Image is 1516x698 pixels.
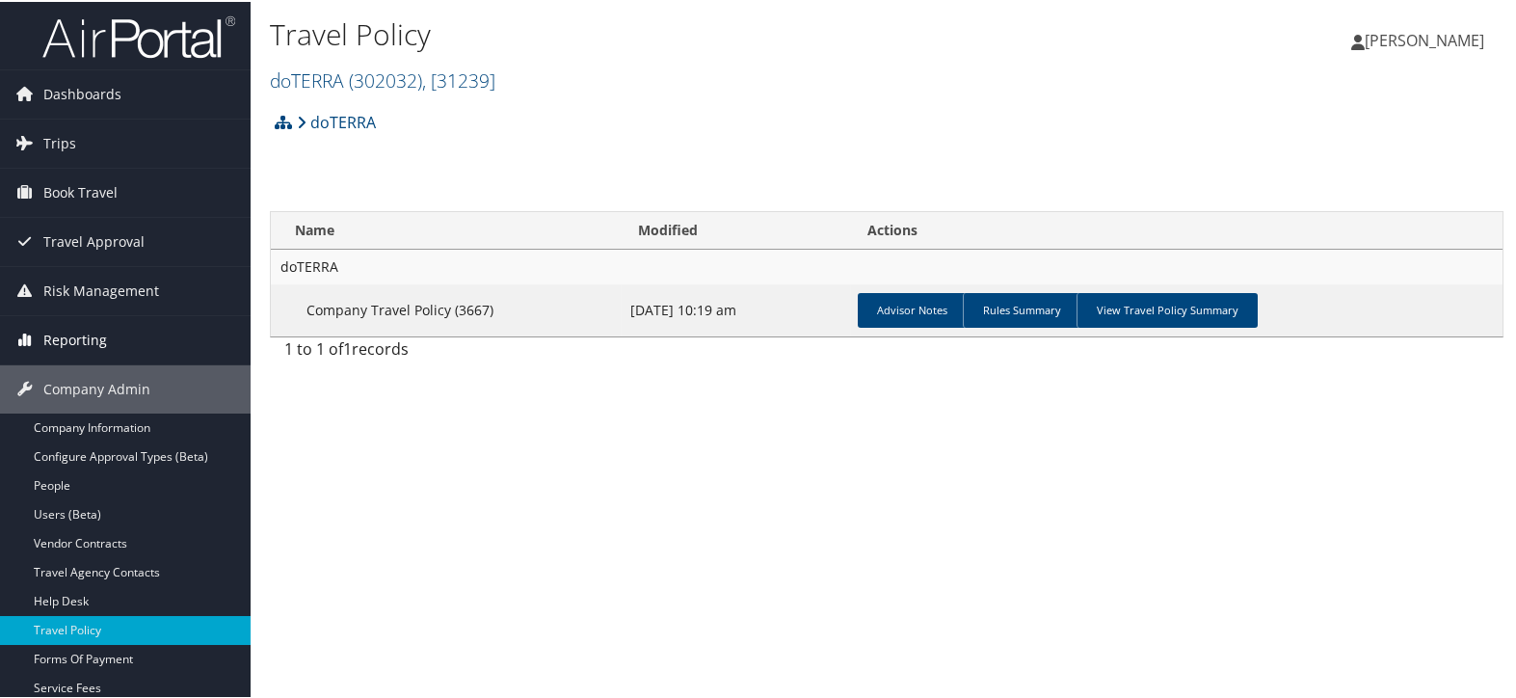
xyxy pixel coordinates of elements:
[270,66,495,92] a: doTERRA
[271,210,621,248] th: Name: activate to sort column ascending
[43,68,121,117] span: Dashboards
[343,336,352,358] span: 1
[43,216,145,264] span: Travel Approval
[43,167,118,215] span: Book Travel
[858,291,967,326] a: Advisor Notes
[621,210,850,248] th: Modified: activate to sort column ascending
[43,314,107,362] span: Reporting
[1077,291,1258,326] a: View Travel Policy Summary
[271,282,621,335] td: Company Travel Policy (3667)
[297,101,376,140] a: doTERRA
[284,336,564,368] div: 1 to 1 of records
[349,66,422,92] span: ( 302032 )
[1365,28,1484,49] span: [PERSON_NAME]
[43,118,76,166] span: Trips
[43,363,150,412] span: Company Admin
[621,282,850,335] td: [DATE] 10:19 am
[270,13,1092,53] h1: Travel Policy
[43,265,159,313] span: Risk Management
[963,291,1080,326] a: Rules Summary
[422,66,495,92] span: , [ 31239 ]
[42,13,235,58] img: airportal-logo.png
[1351,10,1503,67] a: [PERSON_NAME]
[850,210,1503,248] th: Actions
[271,248,1503,282] td: doTERRA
